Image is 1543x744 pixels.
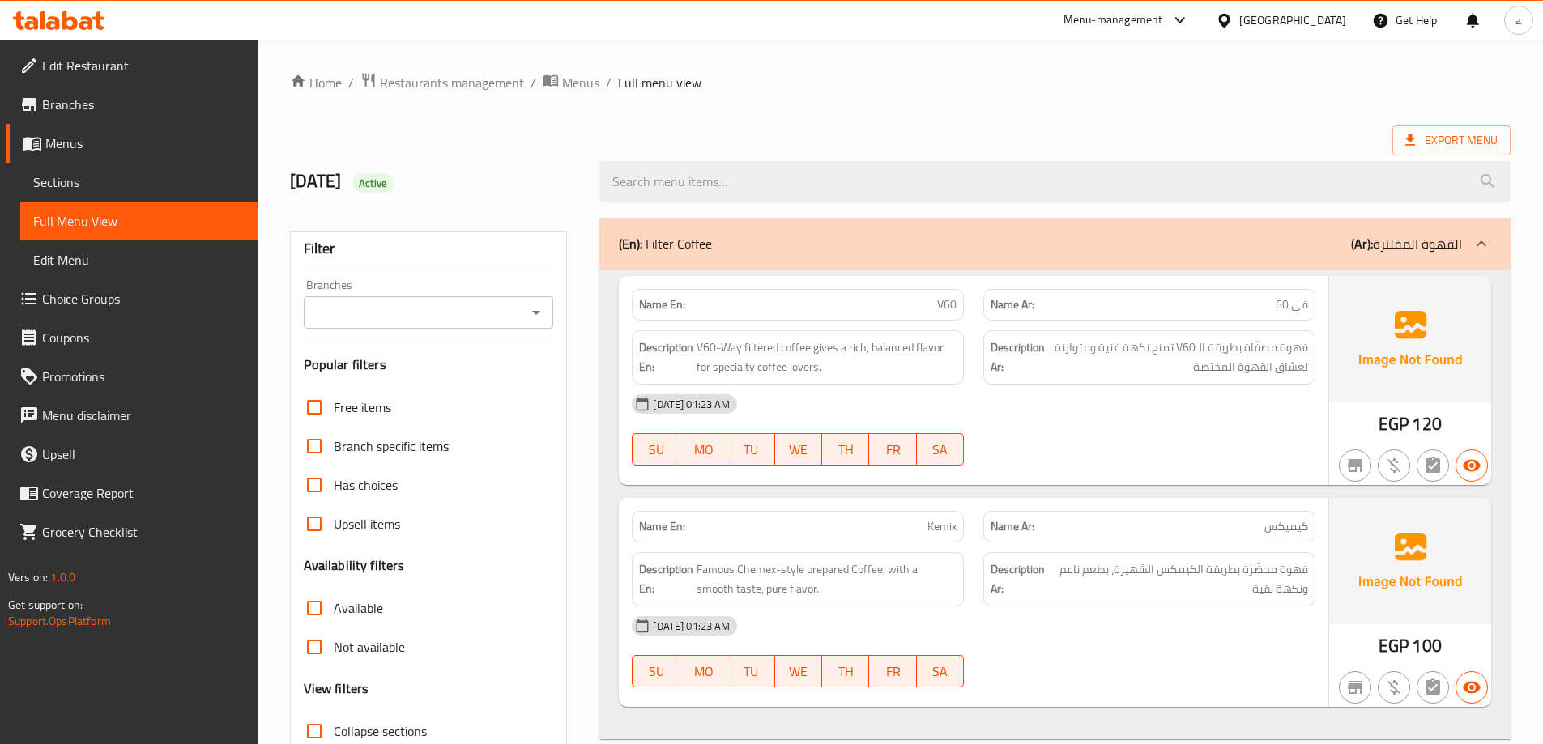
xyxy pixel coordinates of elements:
span: قهوة مصفّاة بطريقة الـV60 تمنح نكهة غنية ومتوازنة لعشاق القهوة المختصة [1048,338,1308,377]
a: Promotions [6,357,258,396]
button: Not has choices [1417,671,1449,704]
strong: Description Ar: [991,338,1045,377]
button: Purchased item [1378,449,1410,482]
span: Export Menu [1405,130,1498,151]
span: EGP [1379,630,1409,661]
span: 1.0.0 [50,567,75,588]
span: Edit Menu [33,250,245,270]
a: Sections [20,163,258,202]
button: Not branch specific item [1339,671,1371,704]
span: Promotions [42,367,245,386]
span: Free items [334,398,391,417]
a: Grocery Checklist [6,512,258,551]
div: Menu-management [1063,11,1163,30]
button: SU [632,433,680,466]
button: FR [869,433,916,466]
span: Edit Restaurant [42,56,245,75]
strong: Name En: [639,518,685,535]
span: Active [352,176,394,191]
span: Get support on: [8,594,83,615]
button: Purchased item [1378,671,1410,704]
img: Ae5nvW7+0k+MAAAAAElFTkSuQmCC [1329,498,1491,624]
button: TH [822,655,869,687]
span: Restaurants management [380,73,524,92]
p: القهوة المفلترة [1351,234,1462,253]
span: SA [923,660,957,683]
div: Filter [304,232,554,266]
span: EGP [1379,408,1409,440]
strong: Name Ar: [991,518,1034,535]
span: Famous Chemex-style prepared Coffee, with a smooth taste, pure flavor. [697,559,957,599]
span: Upsell [42,444,245,464]
span: ڤي 60 [1276,296,1308,313]
button: SA [917,655,964,687]
h3: Popular filters [304,355,554,374]
button: TU [727,433,774,466]
strong: Name Ar: [991,296,1034,313]
li: / [531,73,536,92]
button: Available [1456,449,1488,482]
a: Coverage Report [6,474,258,512]
button: MO [680,433,727,466]
span: 100 [1412,630,1441,661]
span: SU [639,660,673,683]
div: (En): Filter Coffee(Ar):القهوة المفلترة [599,270,1511,739]
span: Export Menu [1392,125,1511,155]
span: [DATE] 01:23 AM [646,619,736,634]
button: Available [1456,671,1488,704]
nav: breadcrumb [290,72,1511,93]
span: TH [829,438,863,461]
button: Not branch specific item [1339,449,1371,482]
button: TH [822,433,869,466]
span: Kemix [927,518,957,535]
span: Choice Groups [42,289,245,308]
button: MO [680,655,727,687]
span: Branch specific items [334,436,449,456]
span: Sections [33,172,245,192]
strong: Description En: [639,338,693,377]
span: Grocery Checklist [42,522,245,542]
span: كيميكس [1264,518,1308,535]
img: Ae5nvW7+0k+MAAAAAElFTkSuQmCC [1329,276,1491,402]
span: TU [734,660,768,683]
p: Filter Coffee [619,234,712,253]
a: Full Menu View [20,202,258,240]
a: Coupons [6,318,258,357]
span: SU [639,438,673,461]
li: / [606,73,612,92]
a: Menus [6,124,258,163]
span: MO [687,438,721,461]
li: / [348,73,354,92]
span: V60-Way filtered coffee gives a rich, balanced flavor for specialty coffee lovers. [697,338,957,377]
span: FR [876,438,910,461]
span: MO [687,660,721,683]
span: a [1515,11,1521,29]
a: Branches [6,85,258,124]
a: Edit Menu [20,240,258,279]
a: Upsell [6,435,258,474]
h3: View filters [304,679,369,698]
input: search [599,161,1511,202]
span: Menus [45,134,245,153]
button: FR [869,655,916,687]
h2: [DATE] [290,169,581,193]
span: Full Menu View [33,211,245,231]
b: (En): [619,232,642,256]
span: Not available [334,637,405,657]
a: Support.OpsPlatform [8,610,111,631]
span: Upsell items [334,514,400,534]
strong: Description Ar: [991,559,1049,599]
div: [GEOGRAPHIC_DATA] [1239,11,1346,29]
button: WE [775,433,822,466]
span: Menu disclaimer [42,406,245,425]
div: (En): Filter Coffee(Ar):القهوة المفلترة [599,218,1511,270]
span: Coverage Report [42,483,245,503]
span: WE [782,438,816,461]
span: TH [829,660,863,683]
div: Active [352,173,394,193]
a: Edit Restaurant [6,46,258,85]
span: SA [923,438,957,461]
span: Branches [42,95,245,114]
span: Version: [8,567,48,588]
span: Full menu view [618,73,701,92]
